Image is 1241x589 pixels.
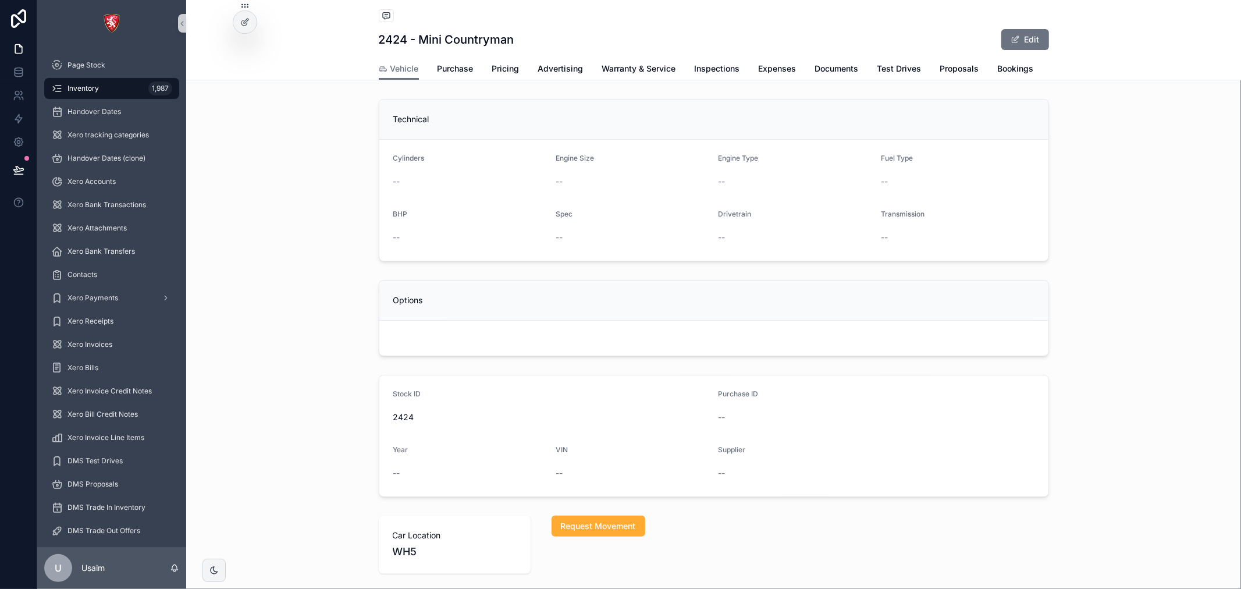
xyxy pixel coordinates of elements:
span: Transmission [881,210,924,218]
span: Bookings [998,63,1034,74]
span: Advertising [538,63,584,74]
span: Cylinders [393,154,425,162]
button: Edit [1001,29,1049,50]
span: Xero Bank Transfers [67,247,135,256]
span: -- [719,411,726,423]
span: 2424 [393,411,709,423]
span: Inventory [67,84,99,93]
span: -- [393,232,400,243]
a: DMS Trade In Inventory [44,497,179,518]
a: Test Drives [877,58,922,81]
a: Pricing [492,58,520,81]
a: Xero Accounts [44,171,179,192]
span: Xero Receipts [67,317,113,326]
a: Xero Receipts [44,311,179,332]
a: Xero Payments [44,288,179,308]
span: Drivetrain [719,210,752,218]
a: Xero Bank Transfers [44,241,179,262]
span: Documents [815,63,859,74]
span: Options [393,295,423,305]
a: Warranty & Service [602,58,676,81]
span: -- [556,467,563,479]
span: Page Stock [67,61,105,70]
span: VIN [556,445,568,454]
a: Handover Dates [44,101,179,122]
span: DMS Trade Out Offers [67,526,140,535]
span: WH5 [393,544,417,560]
span: Xero Attachments [67,223,127,233]
span: Handover Dates [67,107,121,116]
span: Handover Dates (clone) [67,154,145,163]
a: Purchase [438,58,474,81]
a: Xero Invoice Credit Notes [44,381,179,402]
span: Warranty & Service [602,63,676,74]
span: Spec [556,210,573,218]
span: Fuel Type [881,154,913,162]
a: Handover Dates (clone) [44,148,179,169]
p: Usaim [81,562,105,574]
span: DMS Test Drives [67,456,123,466]
span: Request Movement [561,520,636,532]
span: -- [719,467,726,479]
span: -- [556,176,563,187]
span: -- [881,232,888,243]
span: -- [556,232,563,243]
a: Inventory1,987 [44,78,179,99]
span: Contacts [67,270,97,279]
a: Xero Bills [44,357,179,378]
a: DMS Trade Out Offers [44,520,179,541]
span: Car Location [393,530,517,541]
span: -- [393,176,400,187]
span: DMS Proposals [67,480,118,489]
span: Test Drives [877,63,922,74]
span: Xero Bills [67,363,98,372]
span: Xero Accounts [67,177,116,186]
span: Pricing [492,63,520,74]
span: Xero Invoice Line Items [67,433,144,442]
span: Vehicle [390,63,419,74]
a: DMS Test Drives [44,450,179,471]
span: Engine Type [719,154,759,162]
a: Xero Bill Credit Notes [44,404,179,425]
div: scrollable content [37,47,186,547]
span: Purchase ID [719,389,759,398]
a: Proposals [940,58,979,81]
a: Xero Attachments [44,218,179,239]
span: -- [881,176,888,187]
a: Contacts [44,264,179,285]
span: Year [393,445,408,454]
span: Stock ID [393,389,421,398]
a: Documents [815,58,859,81]
span: -- [719,176,726,187]
a: Expenses [759,58,796,81]
a: Advertising [538,58,584,81]
span: BHP [393,210,408,218]
span: Proposals [940,63,979,74]
img: App logo [102,14,121,33]
span: Engine Size [556,154,594,162]
span: Technical [393,114,429,124]
a: Xero Invoice Line Items [44,427,179,448]
span: -- [393,467,400,479]
span: Xero Invoice Credit Notes [67,386,152,396]
a: Bookings [998,58,1034,81]
span: Supplier [719,445,746,454]
span: U [55,561,62,575]
span: Inspections [695,63,740,74]
span: DMS Trade In Inventory [67,503,145,512]
span: Expenses [759,63,796,74]
a: Inspections [695,58,740,81]
a: Xero Invoices [44,334,179,355]
span: Xero Bank Transactions [67,200,146,210]
span: Xero Invoices [67,340,112,349]
a: Vehicle [379,58,419,80]
h1: 2424 - Mini Countryman [379,31,514,48]
a: DMS Proposals [44,474,179,495]
span: -- [719,232,726,243]
a: Page Stock [44,55,179,76]
div: 1,987 [148,81,172,95]
button: Request Movement [552,516,645,537]
a: Xero Bank Transactions [44,194,179,215]
span: Xero Payments [67,293,118,303]
span: Purchase [438,63,474,74]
